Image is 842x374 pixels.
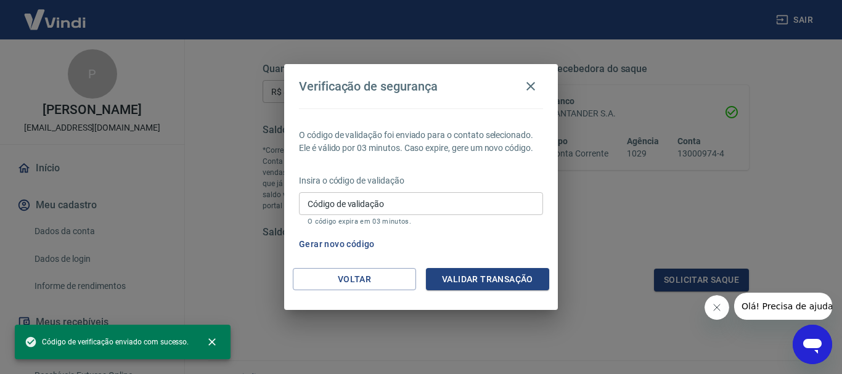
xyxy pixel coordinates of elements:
h4: Verificação de segurança [299,79,438,94]
p: O código de validação foi enviado para o contato selecionado. Ele é válido por 03 minutos. Caso e... [299,129,543,155]
span: Olá! Precisa de ajuda? [7,9,104,18]
button: Validar transação [426,268,549,291]
span: Código de verificação enviado com sucesso. [25,336,189,348]
button: Voltar [293,268,416,291]
p: O código expira em 03 minutos. [308,217,534,226]
p: Insira o código de validação [299,174,543,187]
button: close [198,328,226,356]
button: Gerar novo código [294,233,380,256]
iframe: Fechar mensagem [705,295,729,320]
iframe: Mensagem da empresa [734,293,832,320]
iframe: Botão para abrir a janela de mensagens [793,325,832,364]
